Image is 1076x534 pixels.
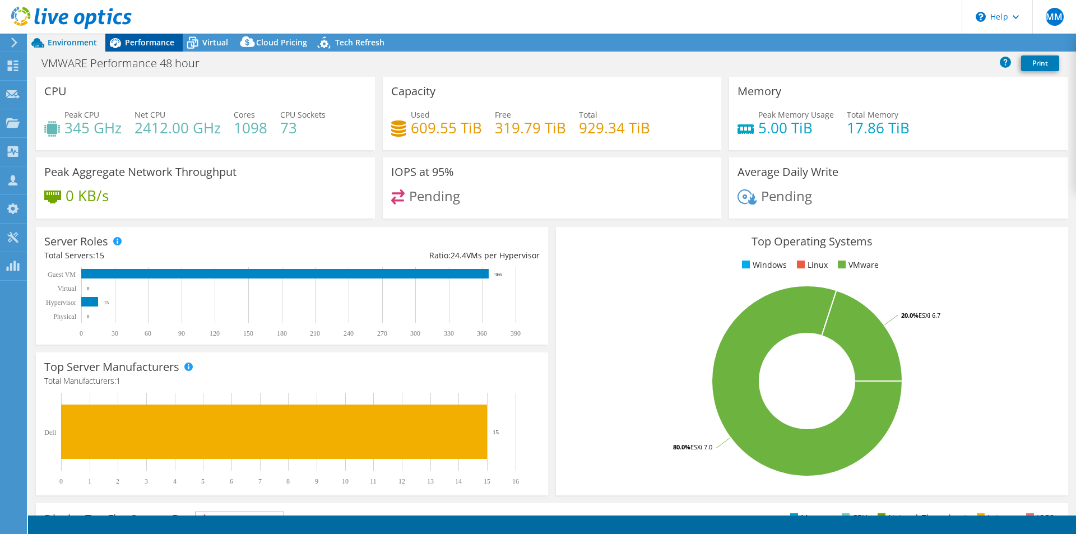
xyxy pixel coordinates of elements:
span: Tech Refresh [335,37,384,48]
span: Used [411,109,430,120]
li: Latency [974,512,1016,524]
h4: 2412.00 GHz [134,122,221,134]
span: Total [579,109,597,120]
text: 60 [145,329,151,337]
span: IOPS [196,512,284,526]
span: Peak Memory Usage [758,109,834,120]
text: 15 [493,429,499,435]
text: Dell [44,429,56,437]
span: Environment [48,37,97,48]
text: 7 [258,477,262,485]
h3: CPU [44,85,67,97]
li: Windows [739,259,787,271]
h1: VMWARE Performance 48 hour [36,57,217,69]
text: 13 [427,477,434,485]
text: Physical [53,313,76,321]
text: 120 [210,329,220,337]
li: CPU [839,512,868,524]
text: 360 [477,329,487,337]
h4: 17.86 TiB [847,122,910,134]
h3: Memory [738,85,781,97]
text: 150 [243,329,253,337]
h4: 319.79 TiB [495,122,566,134]
h3: Capacity [391,85,435,97]
h3: Average Daily Write [738,166,838,178]
text: 330 [444,329,454,337]
h4: 5.00 TiB [758,122,834,134]
text: 0 [80,329,83,337]
div: Ratio: VMs per Hypervisor [292,249,540,262]
text: 0 [87,314,90,319]
tspan: 20.0% [901,311,919,319]
h4: 609.55 TiB [411,122,482,134]
text: 210 [310,329,320,337]
span: Cloud Pricing [256,37,307,48]
text: 14 [455,477,462,485]
text: 90 [178,329,185,337]
tspan: ESXi 7.0 [690,443,712,451]
text: 12 [398,477,405,485]
text: 240 [344,329,354,337]
li: Linux [794,259,828,271]
text: 3 [145,477,148,485]
span: Performance [125,37,174,48]
h3: Top Server Manufacturers [44,361,179,373]
text: 2 [116,477,119,485]
text: 16 [512,477,519,485]
text: 300 [410,329,420,337]
span: MM [1046,8,1064,26]
text: Guest VM [48,271,76,278]
span: Peak CPU [64,109,99,120]
h3: Server Roles [44,235,108,248]
text: 11 [370,477,377,485]
h4: Total Manufacturers: [44,375,540,387]
h3: Peak Aggregate Network Throughput [44,166,236,178]
li: IOPS [1023,512,1054,524]
text: 5 [201,477,205,485]
li: Network Throughput [875,512,967,524]
text: 1 [88,477,91,485]
text: 270 [377,329,387,337]
svg: \n [976,12,986,22]
span: Pending [761,187,812,205]
text: 9 [315,477,318,485]
text: 15 [484,477,490,485]
text: Hypervisor [46,299,76,307]
span: Net CPU [134,109,165,120]
span: Virtual [202,37,228,48]
text: 30 [112,329,118,337]
h4: 0 KB/s [66,189,109,202]
text: 0 [87,286,90,291]
span: Free [495,109,511,120]
span: Pending [409,187,460,205]
text: 4 [173,477,177,485]
span: Total Memory [847,109,898,120]
text: 15 [104,300,109,305]
h4: 1098 [234,122,267,134]
h4: 929.34 TiB [579,122,650,134]
span: 1 [116,375,120,386]
text: 390 [511,329,521,337]
h3: IOPS at 95% [391,166,454,178]
text: Virtual [58,285,77,292]
li: VMware [835,259,879,271]
text: 180 [277,329,287,337]
span: Cores [234,109,255,120]
text: 0 [59,477,63,485]
h4: 73 [280,122,326,134]
span: 15 [95,250,104,261]
li: Memory [787,512,832,524]
text: 6 [230,477,233,485]
h3: Top Operating Systems [564,235,1060,248]
div: Total Servers: [44,249,292,262]
tspan: 80.0% [673,443,690,451]
span: 24.4 [451,250,466,261]
text: 10 [342,477,349,485]
a: Print [1021,55,1059,71]
h4: 345 GHz [64,122,122,134]
span: CPU Sockets [280,109,326,120]
text: 366 [494,272,502,277]
tspan: ESXi 6.7 [919,311,940,319]
text: 8 [286,477,290,485]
